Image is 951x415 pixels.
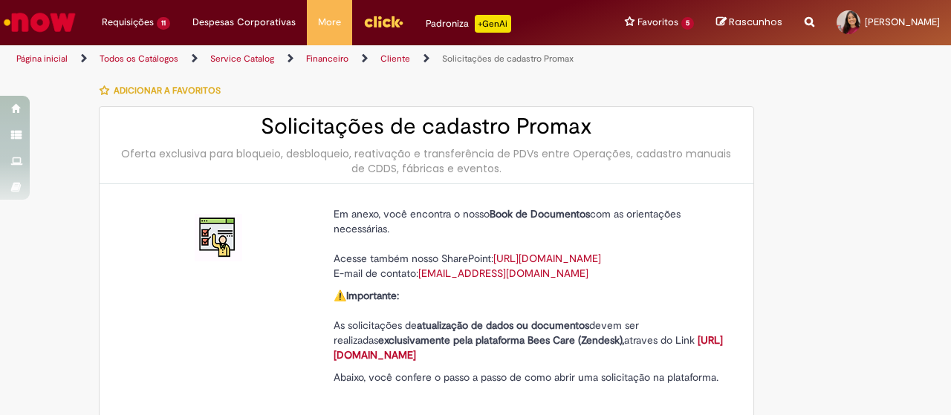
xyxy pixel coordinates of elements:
[865,16,940,28] span: [PERSON_NAME]
[195,214,242,261] img: Solicitações de cadastro Promax
[306,53,348,65] a: Financeiro
[637,15,678,30] span: Favoritos
[100,53,178,65] a: Todos os Catálogos
[318,15,341,30] span: More
[417,318,589,332] strong: atualização de dados ou documentos
[426,15,511,33] div: Padroniza
[490,207,590,220] strong: Book de Documentos
[442,53,574,65] a: Solicitações de cadastro Promax
[681,17,694,30] span: 5
[418,267,588,280] a: [EMAIL_ADDRESS][DOMAIN_NAME]
[380,53,410,65] a: Cliente
[346,289,399,302] strong: Importante:
[11,45,623,73] ul: Trilhas de página
[334,333,723,362] a: [URL][DOMAIN_NAME]
[1,7,78,37] img: ServiceNow
[475,15,511,33] p: +GenAi
[729,15,782,29] span: Rascunhos
[102,15,154,30] span: Requisições
[99,75,229,106] button: Adicionar a Favoritos
[334,288,727,362] p: ⚠️ As solicitações de devem ser realizadas atraves do Link
[334,206,727,281] p: Em anexo, você encontra o nosso com as orientações necessárias. Acesse também nosso SharePoint: E...
[114,85,221,97] span: Adicionar a Favoritos
[114,114,739,139] h2: Solicitações de cadastro Promax
[363,10,403,33] img: click_logo_yellow_360x200.png
[192,15,296,30] span: Despesas Corporativas
[114,146,739,176] div: Oferta exclusiva para bloqueio, desbloqueio, reativação e transferência de PDVs entre Operações, ...
[157,17,170,30] span: 11
[378,333,624,347] strong: exclusivamente pela plataforma Bees Care (Zendesk),
[493,252,601,265] a: [URL][DOMAIN_NAME]
[16,53,68,65] a: Página inicial
[716,16,782,30] a: Rascunhos
[210,53,274,65] a: Service Catalog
